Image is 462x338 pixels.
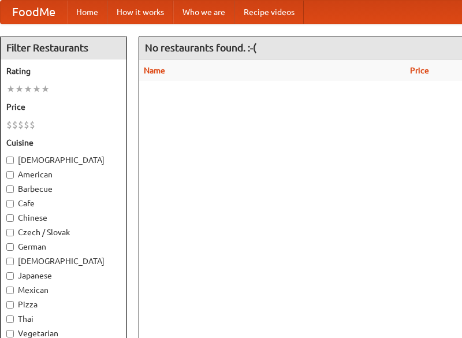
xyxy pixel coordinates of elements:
input: Chinese [6,214,14,222]
label: American [6,169,121,180]
li: $ [18,118,24,131]
label: Barbecue [6,183,121,195]
li: ★ [32,83,41,95]
li: $ [12,118,18,131]
a: Home [67,1,107,24]
input: Vegetarian [6,330,14,337]
input: Mexican [6,287,14,294]
a: Name [144,66,165,75]
input: [DEMOGRAPHIC_DATA] [6,157,14,164]
h4: Filter Restaurants [1,36,126,60]
input: Pizza [6,301,14,309]
li: ★ [24,83,32,95]
input: Japanese [6,272,14,280]
label: Czech / Slovak [6,226,121,238]
label: [DEMOGRAPHIC_DATA] [6,154,121,166]
label: German [6,241,121,252]
label: Japanese [6,270,121,281]
li: $ [29,118,35,131]
input: [DEMOGRAPHIC_DATA] [6,258,14,265]
label: Cafe [6,198,121,209]
a: Price [410,66,429,75]
li: ★ [41,83,50,95]
li: ★ [15,83,24,95]
h5: Price [6,101,121,113]
li: $ [6,118,12,131]
label: Thai [6,313,121,325]
ng-pluralize: No restaurants found. :-( [145,42,256,53]
label: Pizza [6,299,121,310]
h5: Cuisine [6,137,121,148]
input: Cafe [6,200,14,207]
a: FoodMe [1,1,67,24]
li: ★ [6,83,15,95]
label: Mexican [6,284,121,296]
input: Thai [6,315,14,323]
a: How it works [107,1,173,24]
label: [DEMOGRAPHIC_DATA] [6,255,121,267]
input: American [6,171,14,179]
li: $ [24,118,29,131]
a: Recipe videos [234,1,304,24]
input: Barbecue [6,185,14,193]
input: Czech / Slovak [6,229,14,236]
h5: Rating [6,65,121,77]
label: Chinese [6,212,121,224]
input: German [6,243,14,251]
a: Who we are [173,1,234,24]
